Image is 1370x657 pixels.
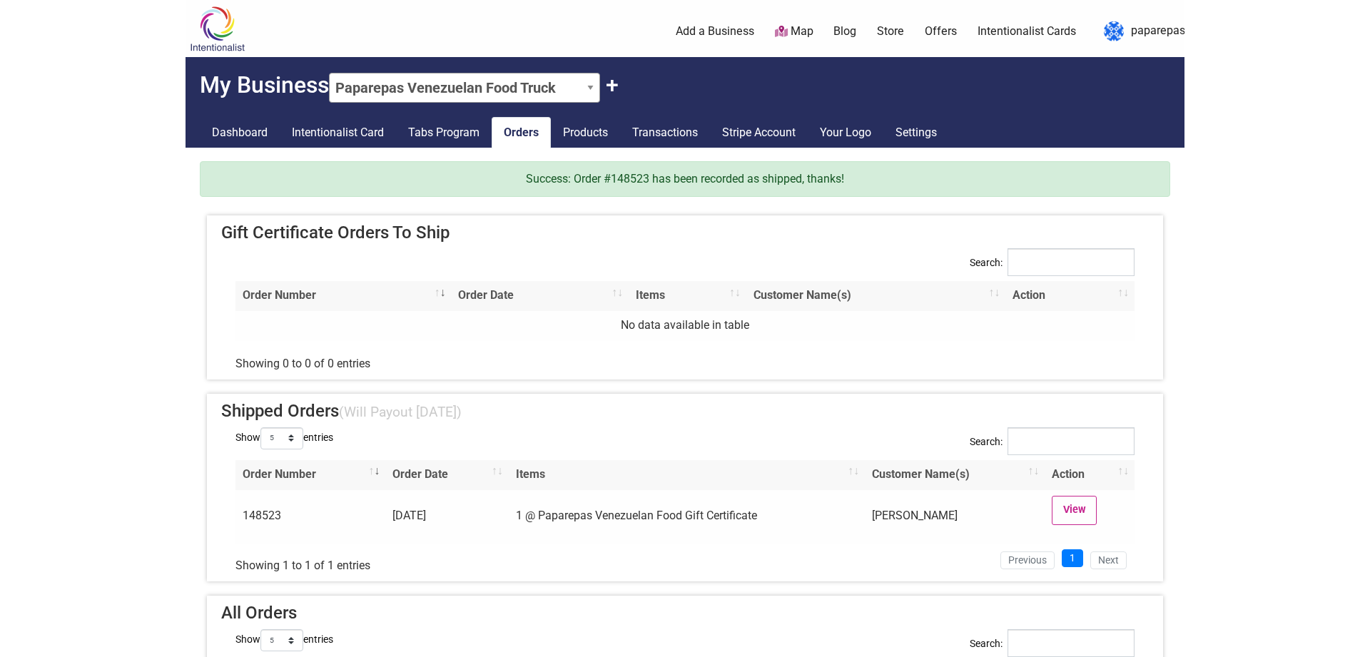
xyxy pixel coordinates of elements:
[1045,460,1135,490] th: Action: activate to sort column ascending
[385,490,508,544] td: [DATE]
[865,460,1045,490] th: Customer Name(s): activate to sort column ascending
[710,117,808,148] a: Stripe Account
[221,223,1149,243] h4: Gift Certificate Orders To Ship
[1008,629,1135,657] input: Search:
[1097,19,1185,44] a: paparepas
[877,24,904,39] a: Store
[260,629,303,651] select: Showentries
[883,117,949,148] a: Settings
[492,117,551,148] a: Orders
[629,281,746,311] th: Items: activate to sort column ascending
[221,401,1149,422] h4: Shipped Orders
[1005,281,1135,311] th: Action: activate to sort column ascending
[235,629,333,651] label: Show entries
[235,281,451,311] th: Order Number: activate to sort column ascending
[970,248,1135,287] label: Search:
[1008,427,1135,455] input: Search:
[385,460,508,490] th: Order Date: activate to sort column ascending
[808,117,883,148] a: Your Logo
[221,603,1149,623] h4: All Orders
[676,24,754,39] a: Add a Business
[396,117,492,148] a: Tabs Program
[235,311,1135,341] td: No data available in table
[865,490,1045,544] td: [PERSON_NAME]
[509,460,865,490] th: Items: activate to sort column ascending
[235,548,598,575] div: Showing 1 to 1 of 1 entries
[280,117,396,148] a: Intentionalist Card
[260,427,303,449] select: Showentries
[970,427,1135,467] label: Search:
[775,24,813,40] a: Map
[235,460,385,490] th: Order Number: activate to sort column ascending
[1052,496,1097,525] a: View
[833,24,856,39] a: Blog
[235,345,598,372] div: Showing 0 to 0 of 0 entries
[186,57,1184,103] h2: My Business
[551,117,620,148] a: Products
[978,24,1076,39] a: Intentionalist Cards
[606,71,619,98] button: Claim Another
[339,404,462,420] small: (Will Payout [DATE])
[200,117,280,148] a: Dashboard
[925,24,957,39] a: Offers
[620,117,710,148] a: Transactions
[183,6,251,52] img: Intentionalist
[1062,549,1083,568] a: 1
[235,490,385,544] td: 148523
[1008,248,1135,276] input: Search:
[509,490,865,544] td: 1 @ Paparepas Venezuelan Food Gift Certificate
[451,281,629,311] th: Order Date: activate to sort column ascending
[746,281,1005,311] th: Customer Name(s): activate to sort column ascending
[200,161,1170,197] div: Success: Order #148523 has been recorded as shipped, thanks!
[235,427,333,449] label: Show entries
